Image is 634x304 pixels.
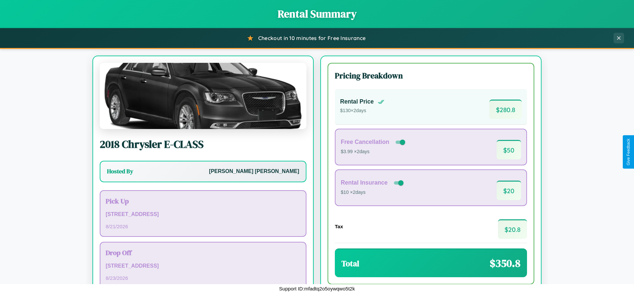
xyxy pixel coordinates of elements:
h3: Drop Off [106,248,300,257]
p: [STREET_ADDRESS] [106,261,300,271]
span: $ 20 [497,181,521,200]
p: [STREET_ADDRESS] [106,210,300,219]
img: Chrysler E-CLASS [100,63,306,129]
p: 8 / 21 / 2026 [106,222,300,231]
h3: Hosted By [107,167,133,175]
span: $ 280.8 [489,100,522,119]
p: $10 × 2 days [341,188,405,197]
p: $3.99 × 2 days [341,148,406,156]
p: Support ID: mfadtq2o5oywqwo5t2k [279,284,355,293]
span: $ 50 [497,140,521,159]
h1: Rental Summary [7,7,627,21]
span: Checkout in 10 minutes for Free Insurance [258,35,366,41]
h4: Free Cancellation [341,139,389,146]
span: $ 20.8 [498,219,527,239]
h3: Total [341,258,359,269]
p: $ 130 × 2 days [340,107,384,115]
span: $ 350.8 [490,256,520,271]
div: Give Feedback [626,139,631,165]
h4: Tax [335,224,343,229]
p: [PERSON_NAME] [PERSON_NAME] [209,167,299,176]
h3: Pick Up [106,196,300,206]
h4: Rental Price [340,98,374,105]
h4: Rental Insurance [341,179,388,186]
h3: Pricing Breakdown [335,70,527,81]
h2: 2018 Chrysler E-CLASS [100,137,306,152]
p: 8 / 23 / 2026 [106,274,300,282]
